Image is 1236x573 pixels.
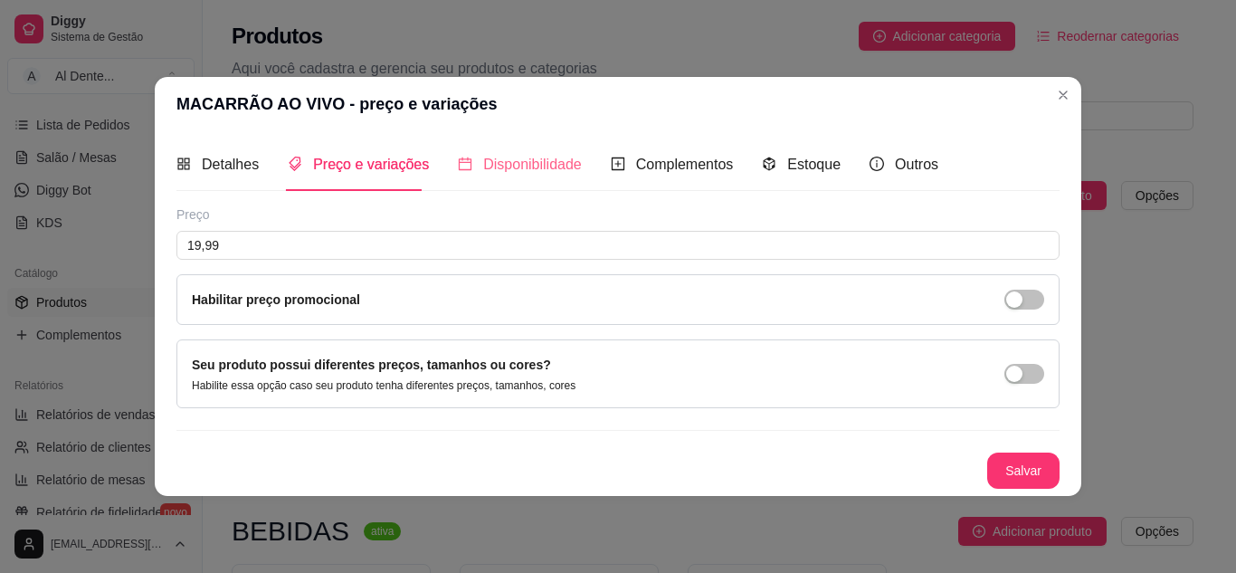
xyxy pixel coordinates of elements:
header: MACARRÃO AO VIVO - preço e variações [155,77,1081,131]
input: Ex.: R$12,99 [176,231,1060,260]
button: Close [1049,81,1078,110]
span: calendar [458,157,472,171]
label: Seu produto possui diferentes preços, tamanhos ou cores? [192,358,551,372]
button: Salvar [987,453,1060,489]
span: tags [288,157,302,171]
div: Preço [176,205,1060,224]
span: Disponibilidade [483,157,582,172]
span: info-circle [870,157,884,171]
span: Detalhes [202,157,259,172]
span: plus-square [611,157,625,171]
span: Estoque [787,157,841,172]
span: Outros [895,157,938,172]
label: Habilitar preço promocional [192,292,360,307]
span: code-sandbox [762,157,776,171]
p: Habilite essa opção caso seu produto tenha diferentes preços, tamanhos, cores [192,378,575,393]
span: appstore [176,157,191,171]
span: Complementos [636,157,734,172]
span: Preço e variações [313,157,429,172]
